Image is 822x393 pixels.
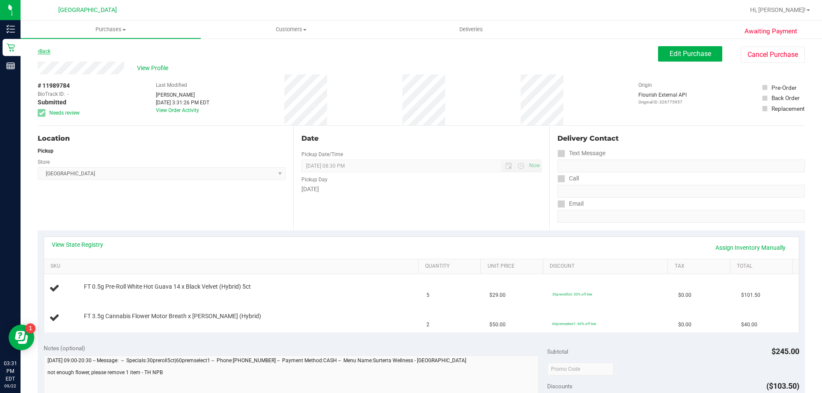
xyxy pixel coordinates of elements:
[301,176,328,183] label: Pickup Day
[4,360,17,383] p: 03:31 PM EDT
[38,133,286,144] div: Location
[58,6,117,14] span: [GEOGRAPHIC_DATA]
[638,91,687,105] div: Flourish External API
[678,321,691,329] span: $0.00
[745,27,797,36] span: Awaiting Payment
[6,62,15,70] inline-svg: Reports
[547,363,614,375] input: Promo Code
[201,26,381,33] span: Customers
[426,291,429,299] span: 5
[156,107,199,113] a: View Order Activity
[49,109,80,117] span: Needs review
[741,47,805,63] button: Cancel Purchase
[771,94,800,102] div: Back Order
[425,263,477,270] a: Quantity
[381,21,561,38] a: Deliveries
[448,26,494,33] span: Deliveries
[44,345,85,352] span: Notes (optional)
[201,21,381,38] a: Customers
[67,90,68,98] span: -
[547,348,568,355] span: Subtotal
[489,321,506,329] span: $50.00
[156,99,209,106] div: [DATE] 3:31:26 PM EDT
[557,133,805,144] div: Delivery Contact
[771,104,804,113] div: Replacement
[301,133,541,144] div: Date
[675,263,727,270] a: Tax
[51,263,415,270] a: SKU
[156,91,209,99] div: [PERSON_NAME]
[21,26,201,33] span: Purchases
[52,240,103,249] a: View State Registry
[737,263,789,270] a: Total
[38,81,70,90] span: # 11989784
[301,151,343,158] label: Pickup Date/Time
[38,90,65,98] span: BioTrack ID:
[750,6,806,13] span: Hi, [PERSON_NAME]!
[84,283,251,291] span: FT 0.5g Pre-Roll White Hot Guava 14 x Black Velvet (Hybrid) 5ct
[741,321,757,329] span: $40.00
[557,147,605,160] label: Text Message
[771,83,797,92] div: Pre-Order
[670,50,711,58] span: Edit Purchase
[301,185,541,194] div: [DATE]
[710,240,791,255] a: Assign Inventory Manually
[552,322,596,326] span: 60premselect1: 60% off line
[658,46,722,62] button: Edit Purchase
[557,172,579,185] label: Call
[38,148,54,154] strong: Pickup
[25,323,36,334] iframe: Resource center unread badge
[137,64,171,73] span: View Profile
[38,158,50,166] label: Store
[156,81,187,89] label: Last Modified
[557,185,805,198] input: Format: (999) 999-9999
[21,21,201,38] a: Purchases
[84,312,261,320] span: FT 3.5g Cannabis Flower Motor Breath x [PERSON_NAME] (Hybrid)
[771,347,799,356] span: $245.00
[557,198,584,210] label: Email
[426,321,429,329] span: 2
[9,325,34,350] iframe: Resource center
[766,381,799,390] span: ($103.50)
[6,25,15,33] inline-svg: Inventory
[678,291,691,299] span: $0.00
[638,81,652,89] label: Origin
[638,99,687,105] p: Original ID: 326775957
[4,383,17,389] p: 09/22
[489,291,506,299] span: $29.00
[557,160,805,172] input: Format: (999) 999-9999
[550,263,664,270] a: Discount
[552,292,592,296] span: 30preroll5ct: 30% off line
[38,98,66,107] span: Submitted
[6,43,15,52] inline-svg: Retail
[488,263,540,270] a: Unit Price
[741,291,760,299] span: $101.50
[38,48,51,54] a: Back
